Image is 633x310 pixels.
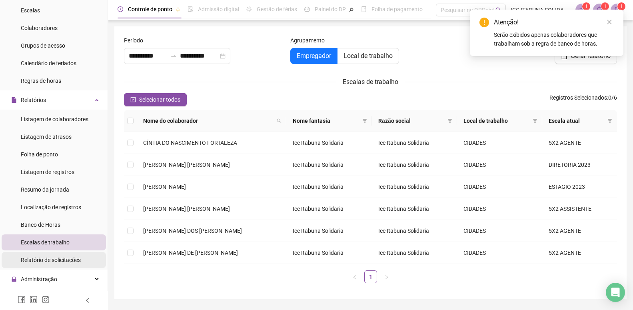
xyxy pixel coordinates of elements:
[139,95,180,104] span: Selecionar todos
[21,78,61,84] span: Regras de horas
[128,6,172,12] span: Controle de ponto
[542,176,617,198] td: ESTAGIO 2023
[11,276,17,282] span: lock
[372,154,457,176] td: Icc Itabuna Solidaria
[124,93,187,106] button: Selecionar todos
[21,42,65,49] span: Grupos de acesso
[457,176,542,198] td: CIDADES
[286,154,371,176] td: Icc Itabuna Solidaria
[479,18,489,27] span: exclamation-circle
[542,242,617,264] td: 5X2 AGENTE
[246,6,252,12] span: sun
[362,118,367,123] span: filter
[143,228,242,234] span: [PERSON_NAME] DOS [PERSON_NAME]
[304,6,310,12] span: dashboard
[384,275,389,280] span: right
[198,6,239,12] span: Admissão digital
[143,140,237,146] span: CÍNTIA DO NASCIMENTO FORTALEZA
[372,132,457,154] td: Icc Itabuna Solidaria
[380,270,393,283] button: right
[85,298,90,303] span: left
[42,296,50,304] span: instagram
[21,186,69,193] span: Resumo da jornada
[606,283,625,302] div: Open Intercom Messenger
[21,204,81,210] span: Localização de registros
[457,132,542,154] td: CIDADES
[620,4,623,9] span: 1
[18,296,26,304] span: facebook
[582,2,590,10] sup: 1
[447,118,452,123] span: filter
[21,60,76,66] span: Calendário de feriados
[257,6,297,12] span: Gestão de férias
[463,116,529,125] span: Local de trabalho
[170,53,177,59] span: to
[343,78,398,86] span: Escalas de trabalho
[21,116,88,122] span: Listagem de colaboradores
[607,19,612,25] span: close
[372,198,457,220] td: Icc Itabuna Solidaria
[457,220,542,242] td: CIDADES
[348,270,361,283] li: Página anterior
[604,4,607,9] span: 1
[605,18,614,26] a: Close
[143,184,186,190] span: [PERSON_NAME]
[617,2,625,10] sup: Atualize o seu contato no menu Meus Dados
[494,18,614,27] div: Atenção!
[549,93,617,106] span: : 0 / 6
[446,115,454,127] span: filter
[611,4,623,16] img: 16504
[542,220,617,242] td: 5X2 AGENTE
[11,97,17,103] span: file
[348,270,361,283] button: left
[578,6,585,14] span: notification
[511,6,571,14] span: ICC ITABUNA SOLIDARIA
[21,97,46,103] span: Relatórios
[21,134,72,140] span: Listagem de atrasos
[495,7,501,13] span: search
[378,116,444,125] span: Razão social
[549,94,607,101] span: Registros Selecionados
[372,220,457,242] td: Icc Itabuna Solidaria
[533,118,537,123] span: filter
[380,270,393,283] li: Próxima página
[606,115,614,127] span: filter
[21,239,70,246] span: Escalas de trabalho
[549,116,604,125] span: Escala atual
[176,7,180,12] span: pushpin
[21,7,40,14] span: Escalas
[118,6,123,12] span: clock-circle
[30,296,38,304] span: linkedin
[585,4,588,9] span: 1
[21,222,60,228] span: Banco de Horas
[601,2,609,10] sup: 1
[286,242,371,264] td: Icc Itabuna Solidaria
[352,275,357,280] span: left
[277,118,282,123] span: search
[286,198,371,220] td: Icc Itabuna Solidaria
[596,6,603,14] span: bell
[286,220,371,242] td: Icc Itabuna Solidaria
[372,242,457,264] td: Icc Itabuna Solidaria
[542,132,617,154] td: 5X2 AGENTE
[364,270,377,283] li: 1
[21,276,57,282] span: Administração
[494,30,614,48] div: Serão exibidos apenas colaboradores que trabalham sob a regra de banco de horas.
[457,242,542,264] td: CIDADES
[297,52,331,60] span: Empregador
[349,7,354,12] span: pushpin
[130,97,136,102] span: check-square
[542,198,617,220] td: 5X2 ASSISTENTE
[457,154,542,176] td: CIDADES
[286,132,371,154] td: Icc Itabuna Solidaria
[315,6,346,12] span: Painel do DP
[361,115,369,127] span: filter
[361,6,367,12] span: book
[365,271,377,283] a: 1
[371,6,423,12] span: Folha de pagamento
[531,115,539,127] span: filter
[143,162,230,168] span: [PERSON_NAME] [PERSON_NAME]
[457,198,542,220] td: CIDADES
[21,169,74,175] span: Listagem de registros
[542,154,617,176] td: DIRETORIA 2023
